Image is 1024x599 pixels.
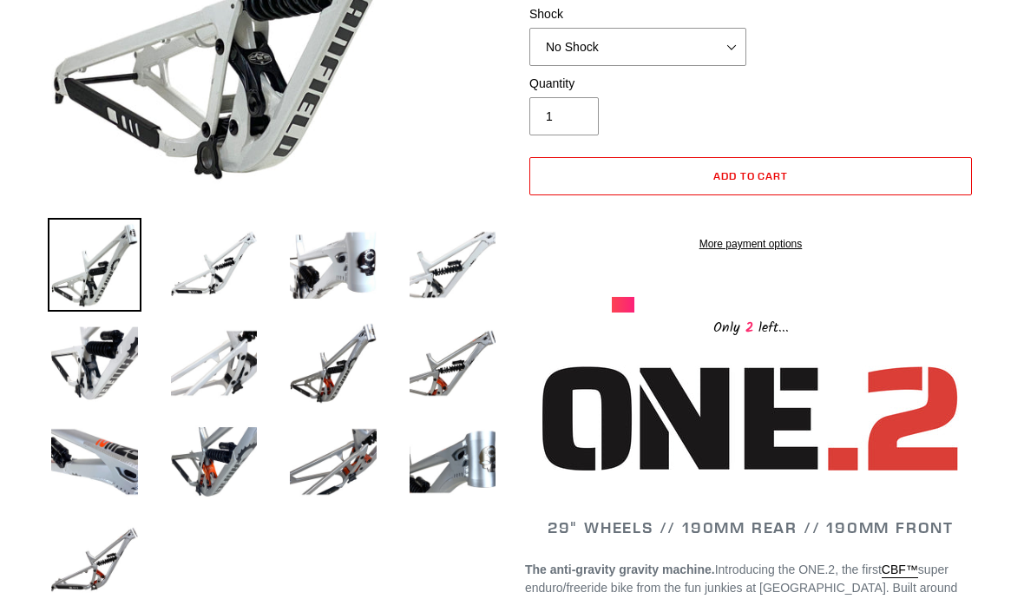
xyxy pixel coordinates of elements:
[406,218,500,312] img: Load image into Gallery viewer, ONE.2 Super Enduro - Frameset
[882,563,918,578] a: CBF™
[167,218,261,312] img: Load image into Gallery viewer, ONE.2 Super Enduro - Frameset
[48,415,141,509] img: Load image into Gallery viewer, ONE.2 Super Enduro - Frameset
[715,563,882,576] span: Introducing the ONE.2, the first
[713,169,789,182] span: Add to cart
[529,236,972,252] a: More payment options
[525,563,715,576] strong: The anti-gravity gravity machine.
[548,517,954,537] span: 29" WHEELS // 190MM REAR // 190MM FRONT
[167,317,261,411] img: Load image into Gallery viewer, ONE.2 Super Enduro - Frameset
[529,5,746,23] label: Shock
[406,415,500,509] img: Load image into Gallery viewer, ONE.2 Super Enduro - Frameset
[529,157,972,195] button: Add to cart
[529,75,746,93] label: Quantity
[286,218,380,312] img: Load image into Gallery viewer, ONE.2 Super Enduro - Frameset
[406,317,500,411] img: Load image into Gallery viewer, ONE.2 Super Enduro - Frameset
[167,415,261,509] img: Load image into Gallery viewer, ONE.2 Super Enduro - Frameset
[48,317,141,411] img: Load image into Gallery viewer, ONE.2 Super Enduro - Frameset
[286,415,380,509] img: Load image into Gallery viewer, ONE.2 Super Enduro - Frameset
[740,317,758,339] span: 2
[286,317,380,411] img: Load image into Gallery viewer, ONE.2 Super Enduro - Frameset
[48,218,141,312] img: Load image into Gallery viewer, ONE.2 Super Enduro - Frameset
[612,313,889,339] div: Only left...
